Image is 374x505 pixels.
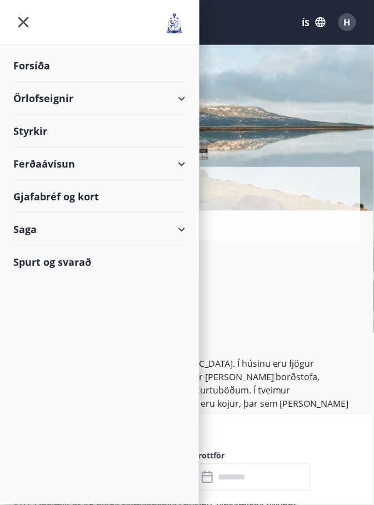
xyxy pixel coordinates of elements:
[13,190,99,203] font: Gjafabréf og kort
[302,17,310,29] font: ÍS
[296,12,332,33] button: ÍS
[334,9,361,36] button: H
[13,255,91,269] font: Spurt og svarað
[13,124,47,138] font: Styrkir
[13,92,73,105] font: Örlofseignir
[13,223,37,236] font: Saga
[194,451,225,461] font: Brottför
[163,12,186,34] img: stéttarfélagsmerki
[13,12,33,32] button: matseðill
[13,59,50,72] font: Forsíða
[13,157,75,170] font: Ferðaávísun
[344,16,351,28] font: H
